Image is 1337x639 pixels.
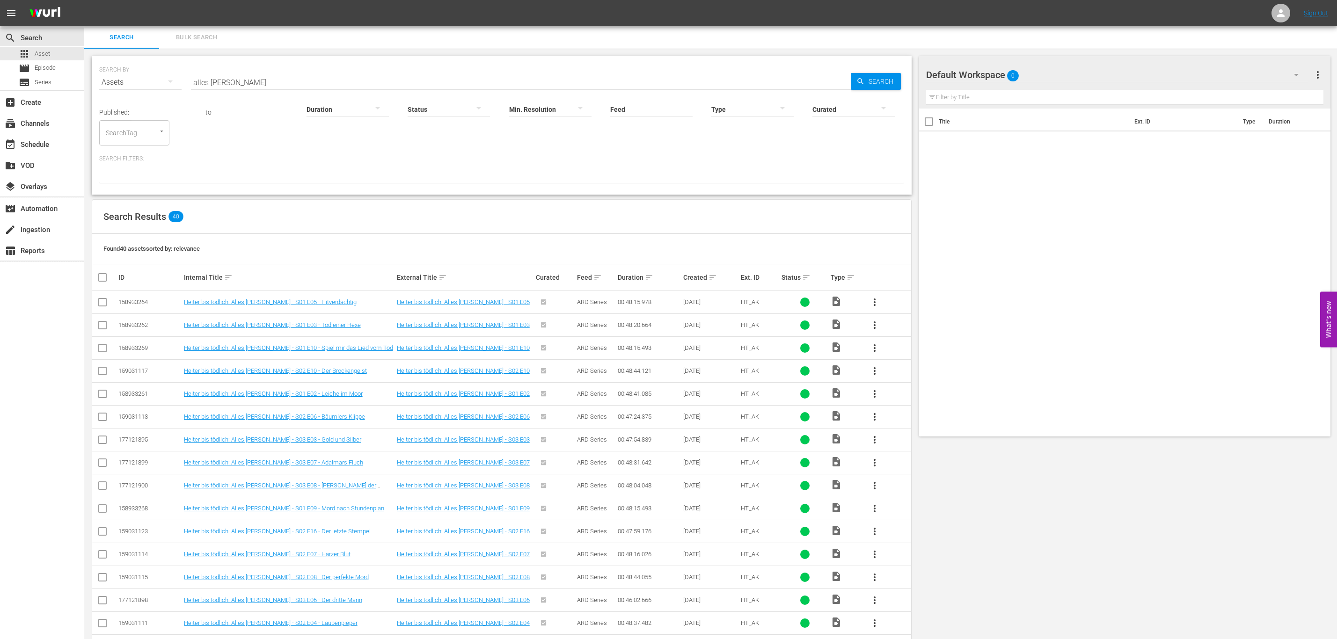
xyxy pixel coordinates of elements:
[19,48,30,59] span: Asset
[741,551,759,558] span: HT_AK
[397,596,530,603] a: Heiter bis tödlich: Alles [PERSON_NAME] - S03 E06
[5,118,16,129] span: Channels
[577,321,607,328] span: ARD Series
[683,344,738,351] div: [DATE]
[35,63,56,73] span: Episode
[683,298,738,305] div: [DATE]
[863,520,886,543] button: more_vert
[683,390,738,397] div: [DATE]
[741,274,779,281] div: Ext. ID
[118,390,181,397] div: 158933261
[683,596,738,603] div: [DATE]
[863,383,886,405] button: more_vert
[863,589,886,611] button: more_vert
[118,413,181,420] div: 159031113
[99,69,182,95] div: Assets
[618,505,680,512] div: 00:48:15.493
[683,321,738,328] div: [DATE]
[118,619,181,626] div: 159031111
[184,436,361,443] a: Heiter bis tödlich: Alles [PERSON_NAME] - S03 E03 - Gold und Silber
[831,364,842,376] span: Video
[618,272,680,283] div: Duration
[577,298,607,305] span: ARD Series
[831,479,842,490] span: Video
[184,390,363,397] a: Heiter bis tödlich: Alles [PERSON_NAME] - S01 E02 - Leiche im Moor
[847,273,855,282] span: sort
[5,245,16,256] span: Reports
[99,109,129,116] span: Published:
[618,459,680,466] div: 00:48:31.642
[397,321,530,328] a: Heiter bis tödlich: Alles [PERSON_NAME] - S01 E03
[118,436,181,443] div: 177121895
[165,32,228,43] span: Bulk Search
[577,413,607,420] span: ARD Series
[741,505,759,512] span: HT_AK
[741,482,759,489] span: HT_AK
[683,459,738,466] div: [DATE]
[869,388,880,399] span: more_vert
[618,367,680,374] div: 00:48:44.121
[831,319,842,330] span: Video
[184,551,351,558] a: Heiter bis tödlich: Alles [PERSON_NAME] - S02 E07 - Harzer Blut
[118,596,181,603] div: 177121898
[869,549,880,560] span: more_vert
[184,413,365,420] a: Heiter bis tödlich: Alles [PERSON_NAME] - S02 E06 - Bäumlers Klippe
[118,574,181,581] div: 159031115
[118,505,181,512] div: 158933268
[6,7,17,19] span: menu
[118,344,181,351] div: 158933269
[741,321,759,328] span: HT_AK
[397,344,530,351] a: Heiter bis tödlich: Alles [PERSON_NAME] - S01 E10
[205,109,212,116] span: to
[184,321,361,328] a: Heiter bis tödlich: Alles [PERSON_NAME] - S01 E03 - Tod einer Hexe
[869,297,880,308] span: more_vert
[865,73,901,90] span: Search
[577,436,607,443] span: ARD Series
[577,272,615,283] div: Feed
[863,314,886,336] button: more_vert
[397,551,530,558] a: Heiter bis tödlich: Alles [PERSON_NAME] - S02 E07
[397,505,530,512] a: Heiter bis tödlich: Alles [PERSON_NAME] - S01 E09
[397,482,530,489] a: Heiter bis tödlich: Alles [PERSON_NAME] - S03 E08
[831,387,842,399] span: Video
[863,428,886,451] button: more_vert
[1312,64,1323,86] button: more_vert
[1263,109,1319,135] th: Duration
[577,596,607,603] span: ARD Series
[577,574,607,581] span: ARD Series
[397,574,530,581] a: Heiter bis tödlich: Alles [PERSON_NAME] - S02 E08
[863,543,886,566] button: more_vert
[397,298,530,305] a: Heiter bis tödlich: Alles [PERSON_NAME] - S01 E05
[683,619,738,626] div: [DATE]
[618,551,680,558] div: 00:48:16.026
[683,436,738,443] div: [DATE]
[618,528,680,535] div: 00:47:59.176
[869,365,880,377] span: more_vert
[683,413,738,420] div: [DATE]
[802,273,811,282] span: sort
[224,273,233,282] span: sort
[741,298,759,305] span: HT_AK
[397,528,530,535] a: Heiter bis tödlich: Alles [PERSON_NAME] - S02 E16
[103,211,166,222] span: Search Results
[5,32,16,44] span: Search
[397,436,530,443] a: Heiter bis tödlich: Alles [PERSON_NAME] - S03 E03
[869,480,880,491] span: more_vert
[831,272,861,283] div: Type
[782,272,828,283] div: Status
[831,617,842,628] span: Video
[593,273,602,282] span: sort
[184,344,393,351] a: Heiter bis tödlich: Alles [PERSON_NAME] - S01 E10 - Spiel mir das Lied vom Tod
[831,525,842,536] span: Video
[118,367,181,374] div: 159031117
[869,572,880,583] span: more_vert
[939,109,1128,135] th: Title
[536,274,574,281] div: Curated
[577,390,607,397] span: ARD Series
[869,342,880,354] span: more_vert
[683,367,738,374] div: [DATE]
[741,596,759,603] span: HT_AK
[184,459,363,466] a: Heiter bis tödlich: Alles [PERSON_NAME] - S03 E07 - Adalmars Fluch
[741,574,759,581] span: HT_AK
[831,410,842,421] span: Video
